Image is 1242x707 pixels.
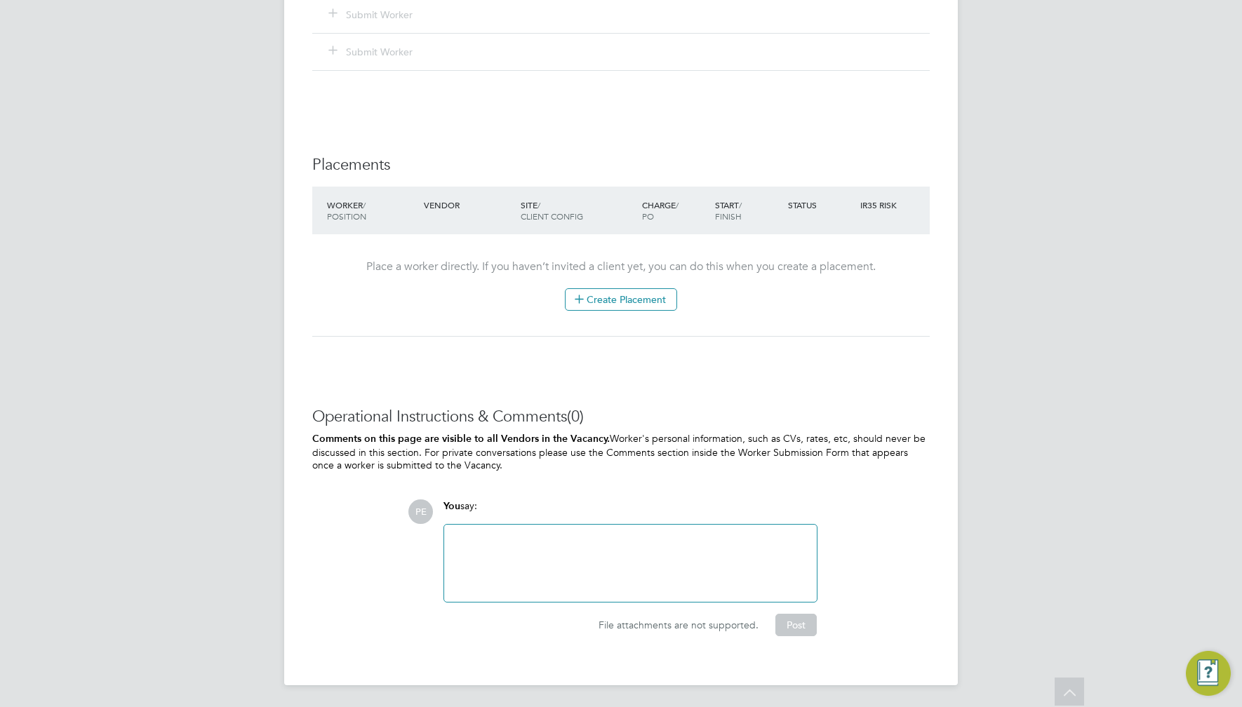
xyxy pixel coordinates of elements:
button: Engage Resource Center [1186,651,1231,696]
div: Place a worker directly. If you haven’t invited a client yet, you can do this when you create a p... [326,260,916,311]
div: Worker [323,192,420,229]
span: / Position [327,199,366,222]
h3: Operational Instructions & Comments [312,407,930,427]
span: (0) [567,407,584,426]
div: Start [712,192,784,229]
div: Charge [639,192,712,229]
b: Comments on this page are visible to all Vendors in the Vacancy. [312,433,610,445]
span: / Client Config [521,199,583,222]
span: / PO [642,199,679,222]
h3: Placements [312,155,930,175]
button: Submit Worker [329,45,413,59]
div: IR35 Risk [857,192,905,217]
div: Site [517,192,639,229]
div: Vendor [420,192,517,217]
span: PE [408,499,433,524]
span: You [443,500,460,512]
button: Submit Worker [329,8,413,22]
span: / Finish [715,199,742,222]
span: File attachments are not supported. [599,619,759,631]
div: Status [784,192,857,217]
p: Worker's personal information, such as CVs, rates, etc, should never be discussed in this section... [312,432,930,471]
button: Post [775,614,817,636]
button: Create Placement [565,288,677,311]
div: say: [443,499,817,524]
